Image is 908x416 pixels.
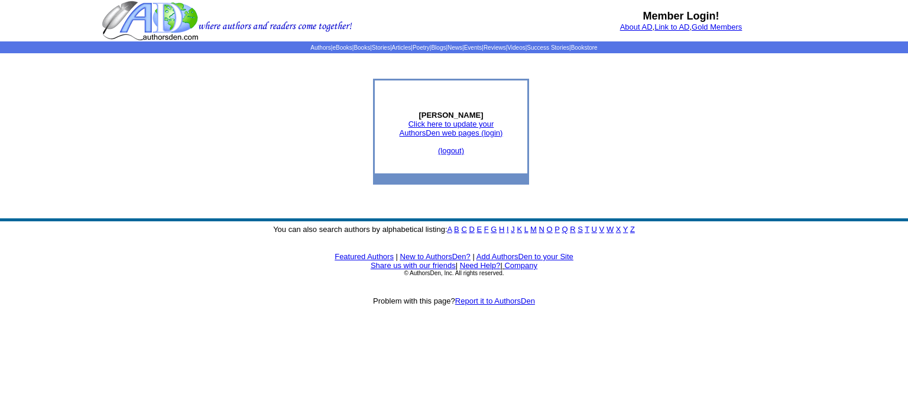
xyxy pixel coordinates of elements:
[578,225,583,234] a: S
[310,44,597,51] span: | | | | | | | | | | | |
[599,225,605,234] a: V
[539,225,544,234] a: N
[413,44,430,51] a: Poetry
[472,252,474,261] font: |
[447,44,462,51] a: News
[404,270,504,276] font: © AuthorsDen, Inc. All rights reserved.
[630,225,635,234] a: Z
[616,225,621,234] a: X
[507,44,525,51] a: Videos
[623,225,628,234] a: Y
[438,146,464,155] a: (logout)
[571,44,598,51] a: Bookstore
[592,225,597,234] a: U
[400,252,471,261] a: New to AuthorsDen?
[511,225,515,234] a: J
[562,225,567,234] a: Q
[620,22,742,31] font: , ,
[454,225,459,234] a: B
[419,111,483,120] b: [PERSON_NAME]
[500,261,537,270] font: |
[607,225,614,234] a: W
[499,225,504,234] a: H
[469,225,474,234] a: D
[447,225,452,234] a: A
[654,22,689,31] a: Link to AD
[476,225,482,234] a: E
[643,10,719,22] b: Member Login!
[431,44,446,51] a: Blogs
[455,296,535,305] a: Report it to AuthorsDen
[464,44,482,51] a: Events
[373,296,535,305] font: Problem with this page?
[460,261,501,270] a: Need Help?
[524,225,528,234] a: L
[461,225,466,234] a: C
[371,261,456,270] a: Share us with our friends
[620,22,653,31] a: About AD
[310,44,330,51] a: Authors
[517,225,522,234] a: K
[456,261,458,270] font: |
[554,225,559,234] a: P
[484,225,489,234] a: F
[396,252,398,261] font: |
[507,225,509,234] a: I
[491,225,497,234] a: G
[273,225,635,234] font: You can also search authors by alphabetical listing:
[354,44,370,51] a: Books
[504,261,537,270] a: Company
[392,44,411,51] a: Articles
[484,44,506,51] a: Reviews
[332,44,352,51] a: eBooks
[527,44,569,51] a: Success Stories
[530,225,537,234] a: M
[400,120,503,137] a: Click here to update yourAuthorsDen web pages (login)
[335,252,394,261] a: Featured Authors
[476,252,573,261] a: Add AuthorsDen to your Site
[547,225,553,234] a: O
[372,44,390,51] a: Stories
[570,225,575,234] a: R
[692,22,742,31] a: Gold Members
[585,225,589,234] a: T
